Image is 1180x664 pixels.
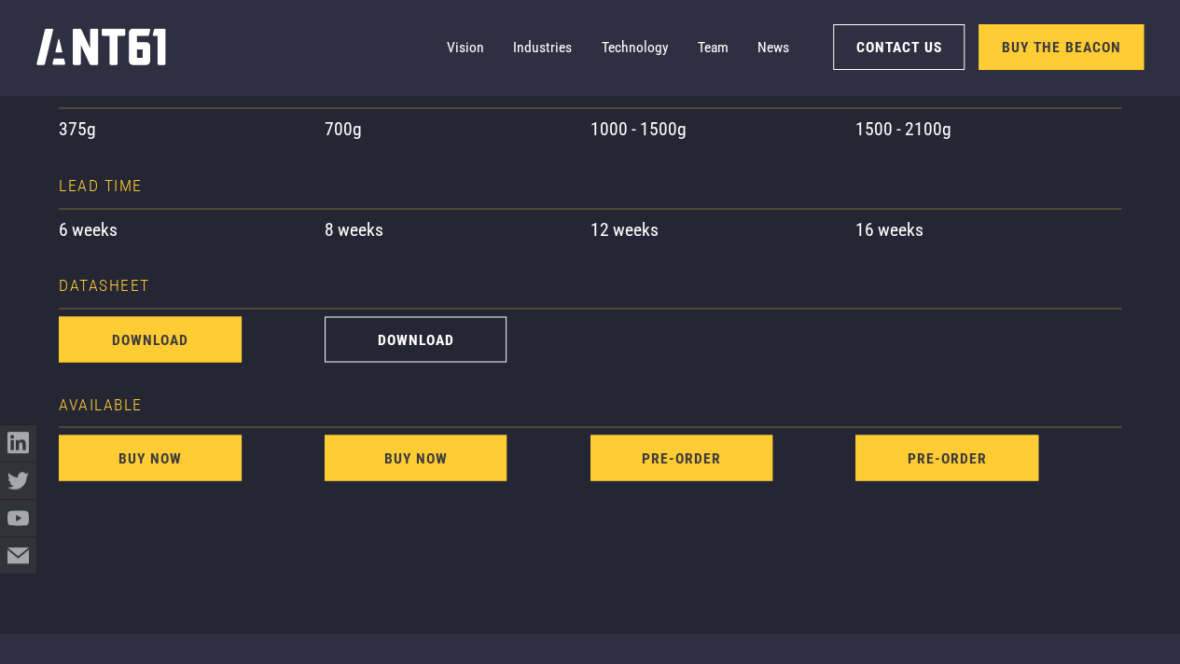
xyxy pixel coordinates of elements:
[59,176,142,197] h4: lead time
[602,29,669,65] a: Technology
[590,216,856,243] div: 12 weeks
[59,216,325,243] div: 6 weeks
[855,216,1121,243] div: 16 weeks
[979,24,1144,70] a: Buy the Beacon
[325,316,507,362] a: download
[59,316,241,362] a: download
[59,394,142,415] h4: Available
[59,276,149,297] h4: Datasheet
[325,216,590,243] div: 8 weeks
[325,435,507,480] a: buy now
[590,116,856,143] div: 1000 - 1500g
[59,116,325,143] div: 375g
[590,435,772,480] a: Pre-order
[757,29,789,65] a: News
[855,435,1037,480] a: pre-order
[833,24,965,70] a: Contact Us
[447,29,484,65] a: Vision
[36,23,166,72] a: home
[855,116,1121,143] div: 1500 - 2100g
[513,29,572,65] a: Industries
[698,29,729,65] a: Team
[325,116,590,143] div: 700g
[59,435,241,480] a: buy now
